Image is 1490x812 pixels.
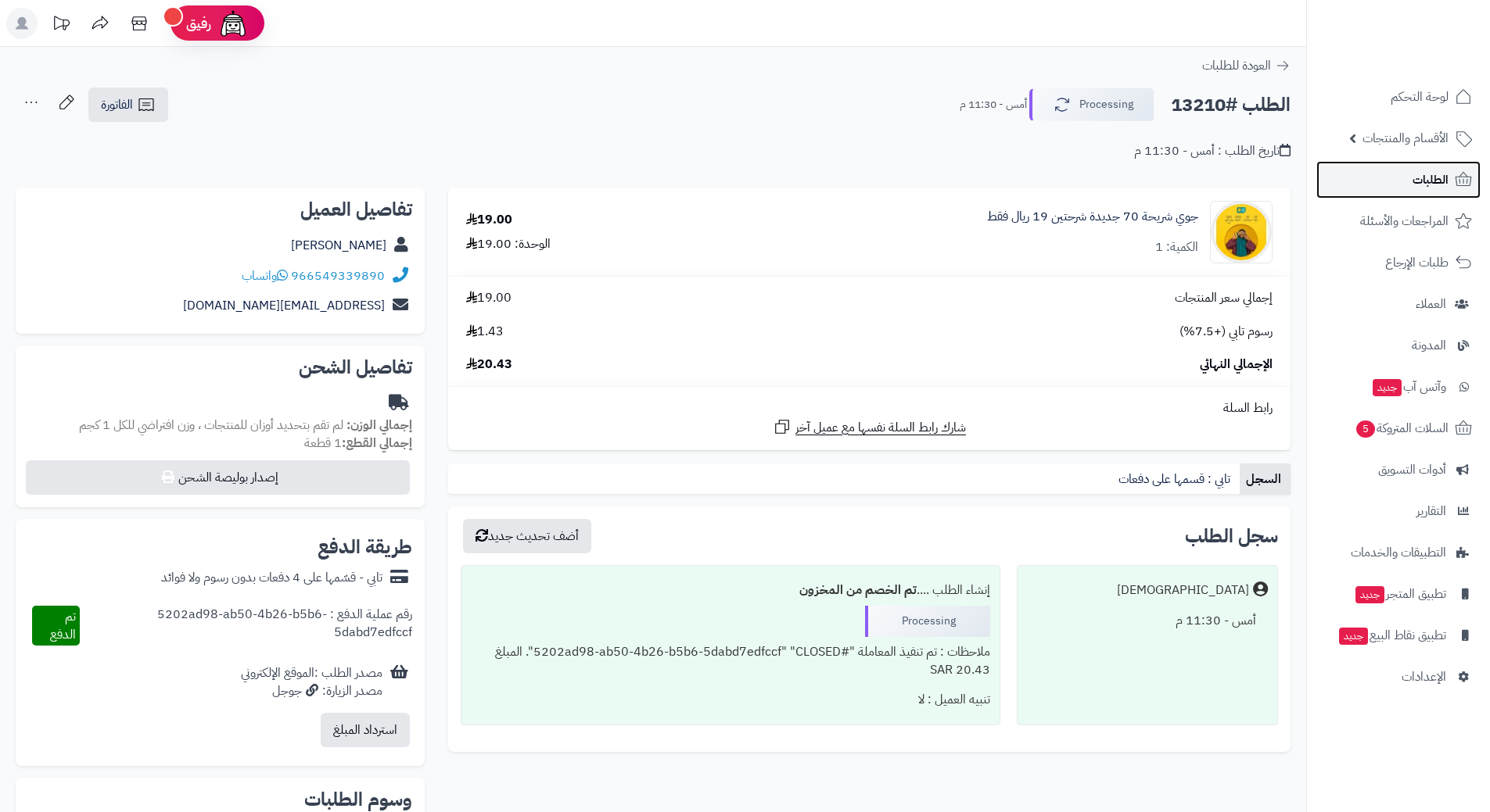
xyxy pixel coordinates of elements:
[1316,202,1481,240] a: المراجعات والأسئلة
[1355,586,1384,603] span: جديد
[1339,628,1368,645] span: جديد
[80,606,412,646] div: رقم عملية الدفع : 5202ad98-ab50-4b26-b5b6-5dabd7edfccf
[1316,78,1481,116] a: لوحة التحكم
[161,569,382,587] div: تابي - قسّمها على 4 دفعات بدون رسوم ولا فوائد
[346,416,412,435] strong: إجمالي الوزن:
[1316,534,1481,571] a: التطبيقات والخدمات
[1385,252,1449,274] span: طلبات الإرجاع
[1171,89,1291,121] h2: الطلب #13210
[1316,410,1481,447] a: السلات المتروكة5
[26,460,410,495] button: إصدار بوليصة الشحن
[1117,581,1249,599] div: [DEMOGRAPHIC_DATA]
[1316,161,1481,199] a: الطلبات
[1202,56,1291,75] a: العودة للطلبات
[242,266,288,285] a: واتساب
[1384,31,1475,64] img: logo-2.png
[466,235,551,253] div: الوحدة: 19.00
[79,416,343,435] span: لم تقم بتحديد أوزان للمنتجات ، وزن افتراضي للكل 1 كجم
[463,519,591,553] button: أضف تحديث جديد
[1112,463,1240,495] a: تابي : قسمها على دفعات
[1211,201,1272,263] img: 1706300567-sim-70-q1-24-ar-90x90.jpg
[1351,542,1446,563] span: التطبيقات والخدمات
[1134,142,1291,160] div: تاريخ الطلب : أمس - 11:30 م
[466,289,512,307] span: 19.00
[183,296,385,315] a: [EMAIL_ADDRESS][DOMAIN_NAME]
[795,419,966,437] span: شارك رابط السلة نفسها مع عميل آخر
[241,664,382,700] div: مصدر الطلب :الموقع الإلكتروني
[466,356,512,374] span: 20.43
[865,606,990,637] div: Processing
[471,685,989,715] div: تنبيه العميل : لا
[471,575,989,606] div: إنشاء الطلب ....
[291,266,385,285] a: 966549339890
[321,713,410,747] button: استرداد المبلغ
[1416,293,1446,315] span: العملاء
[318,538,412,556] h2: طريقة الدفع
[1413,169,1449,191] span: الطلبات
[960,97,1027,113] small: أمس - 11:30 م
[50,607,76,644] span: تم الدفع
[88,88,168,122] a: الفاتورة
[1316,658,1481,696] a: الإعدادات
[1185,527,1278,546] h3: سجل الطلب
[1416,500,1446,522] span: التقارير
[1027,606,1268,636] div: أمس - 11:30 م
[28,358,412,377] h2: تفاصيل الشحن
[1316,285,1481,323] a: العملاء
[41,8,81,43] a: تحديثات المنصة
[1402,666,1446,688] span: الإعدادات
[1316,617,1481,654] a: تطبيق نقاط البيعجديد
[304,434,412,453] small: 1 قطعة
[1355,417,1449,439] span: السلات المتروكة
[1316,368,1481,406] a: وآتس آبجديد
[1316,244,1481,281] a: طلبات الإرجاع
[1316,575,1481,613] a: تطبيق المتجرجديد
[1354,583,1446,605] span: تطبيق المتجر
[1316,492,1481,530] a: التقارير
[1363,127,1449,149] span: الأقسام والمنتجات
[1371,376,1446,398] span: وآتس آب
[454,399,1284,417] div: رابط السلة
[466,323,504,341] span: 1.43
[466,211,512,229] div: 19.00
[291,236,386,255] a: [PERSON_NAME]
[1179,323,1273,341] span: رسوم تابي (+7.5%)
[1391,86,1449,108] span: لوحة التحكم
[1155,238,1198,256] div: الكمية: 1
[1029,88,1154,121] button: Processing
[987,208,1198,226] a: جوي شريحة 70 جديدة شرحتين 19 ريال فقط
[1202,56,1271,75] span: العودة للطلبات
[1175,289,1273,307] span: إجمالي سعر المنتجات
[1240,463,1291,495] a: السجل
[1355,420,1375,438] span: 5
[1378,459,1446,481] span: أدوات التسويق
[471,637,989,685] div: ملاحظات : تم تنفيذ المعاملة "#5202ad98-ab50-4b26-b5b6-5dabd7edfccf" "CLOSED". المبلغ 20.43 SAR
[773,417,966,437] a: شارك رابط السلة نفسها مع عميل آخر
[1412,334,1446,356] span: المدونة
[101,95,133,114] span: الفاتورة
[1373,379,1402,396] span: جديد
[186,14,211,33] span: رفيق
[28,200,412,219] h2: تفاصيل العميل
[28,790,412,809] h2: وسوم الطلبات
[241,682,382,700] div: مصدر الزيارة: جوجل
[1316,451,1481,488] a: أدوات التسويق
[342,434,412,453] strong: إجمالي القطع:
[217,8,249,39] img: ai-face.png
[1337,624,1446,646] span: تطبيق نقاط البيع
[1316,327,1481,364] a: المدونة
[1360,210,1449,232] span: المراجعات والأسئلة
[799,581,917,599] b: تم الخصم من المخزون
[1200,356,1273,374] span: الإجمالي النهائي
